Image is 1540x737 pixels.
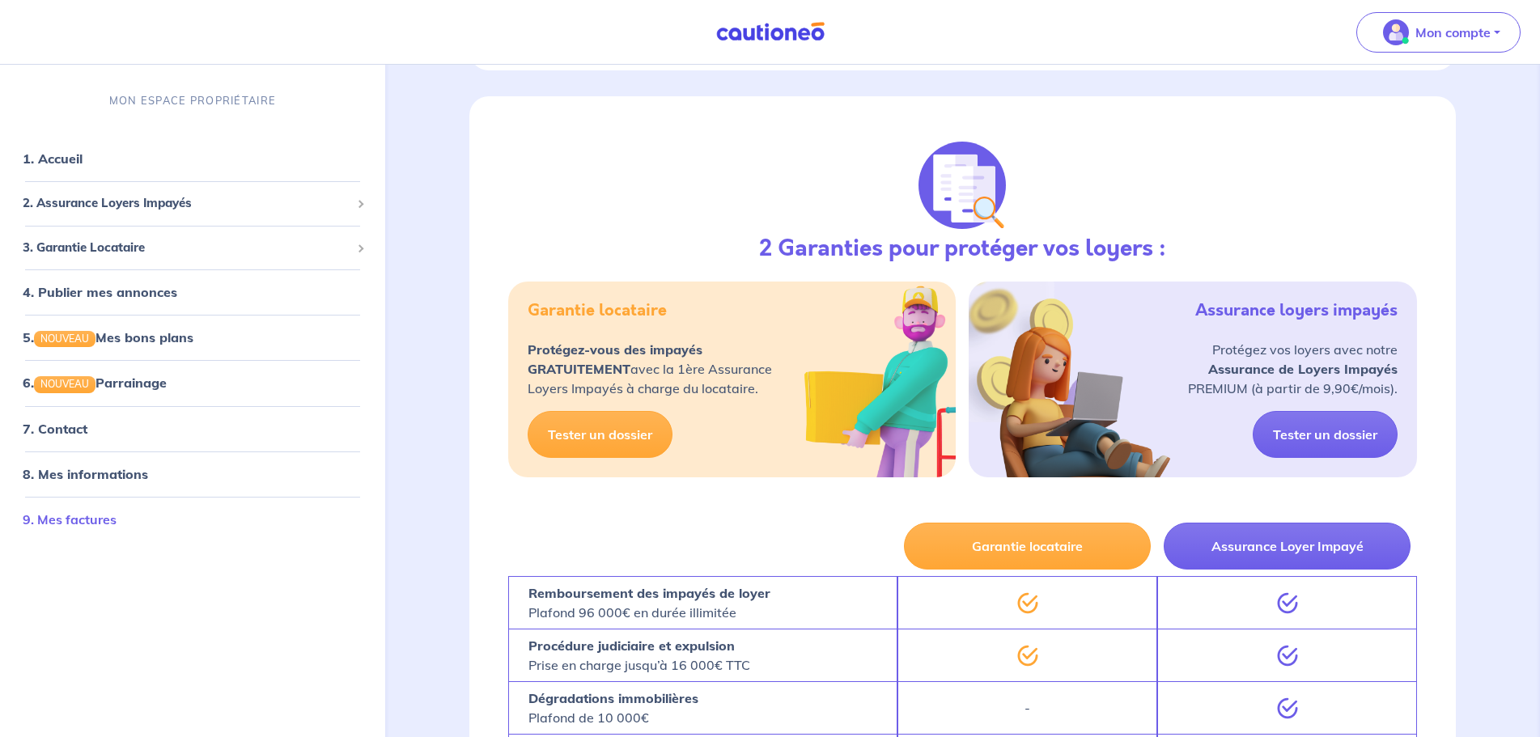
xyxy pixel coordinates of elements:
[23,375,167,391] a: 6.NOUVEAUParrainage
[897,681,1157,734] div: -
[1383,19,1409,45] img: illu_account_valid_menu.svg
[710,22,831,42] img: Cautioneo
[23,239,350,257] span: 3. Garantie Locataire
[1253,411,1398,458] a: Tester un dossier
[528,690,698,706] strong: Dégradations immobilières
[1195,301,1398,320] h5: Assurance loyers impayés
[23,284,177,300] a: 4. Publier mes annonces
[528,411,672,458] a: Tester un dossier
[23,466,148,482] a: 8. Mes informations
[109,93,276,108] p: MON ESPACE PROPRIÉTAIRE
[6,321,379,354] div: 5.NOUVEAUMes bons plans
[759,235,1166,263] h3: 2 Garanties pour protéger vos loyers :
[1415,23,1491,42] p: Mon compte
[1356,12,1521,53] button: illu_account_valid_menu.svgMon compte
[6,188,379,219] div: 2. Assurance Loyers Impayés
[1188,340,1398,398] p: Protégez vos loyers avec notre PREMIUM (à partir de 9,90€/mois).
[528,341,702,377] strong: Protégez-vous des impayés GRATUITEMENT
[6,413,379,445] div: 7. Contact
[6,142,379,175] div: 1. Accueil
[23,150,83,167] a: 1. Accueil
[6,232,379,264] div: 3. Garantie Locataire
[904,523,1151,570] button: Garantie locataire
[528,583,770,622] p: Plafond 96 000€ en durée illimitée
[1164,523,1411,570] button: Assurance Loyer Impayé
[528,637,735,654] strong: Procédure judiciaire et expulsion
[6,503,379,536] div: 9. Mes factures
[528,688,698,727] p: Plafond de 10 000€
[6,458,379,490] div: 8. Mes informations
[528,636,750,675] p: Prise en charge jusqu’à 16 000€ TTC
[528,340,772,398] p: avec la 1ère Assurance Loyers Impayés à charge du locataire.
[528,585,770,601] strong: Remboursement des impayés de loyer
[6,366,379,399] div: 6.NOUVEAUParrainage
[23,329,193,345] a: 5.NOUVEAUMes bons plans
[918,142,1006,229] img: justif-loupe
[23,421,87,437] a: 7. Contact
[1208,361,1398,377] strong: Assurance de Loyers Impayés
[23,511,117,527] a: 9. Mes factures
[23,194,350,213] span: 2. Assurance Loyers Impayés
[6,276,379,308] div: 4. Publier mes annonces
[528,301,667,320] h5: Garantie locataire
